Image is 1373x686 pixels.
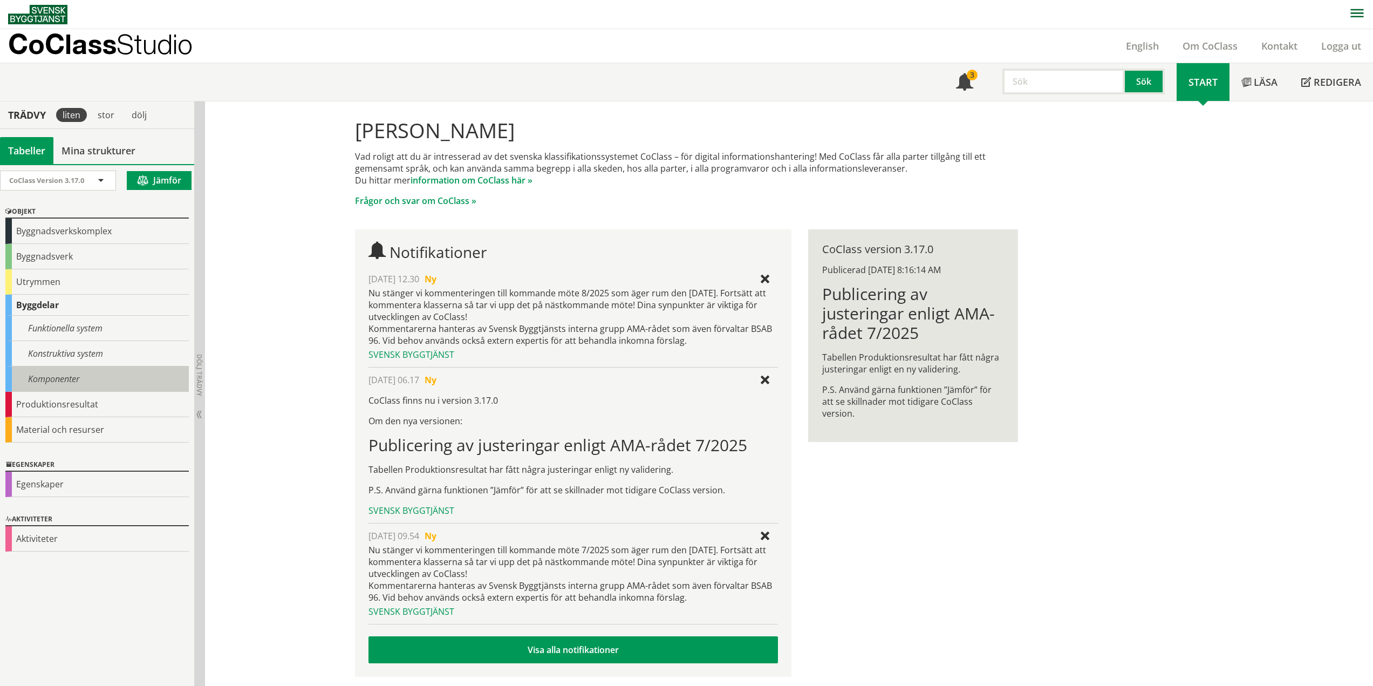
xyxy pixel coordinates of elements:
div: Aktiviteter [5,513,189,526]
div: Konstruktiva system [5,341,189,366]
div: Svensk Byggtjänst [368,349,778,361]
span: Ny [425,273,436,285]
p: P.S. Använd gärna funktionen ”Jämför” för att se skillnader mot tidigare CoClass version. [368,484,778,496]
a: Redigera [1289,63,1373,101]
div: Utrymmen [5,269,189,295]
p: Om den nya versionen: [368,415,778,427]
a: Frågor och svar om CoClass » [355,195,476,207]
span: Ny [425,374,436,386]
span: [DATE] 12.30 [368,273,419,285]
a: English [1114,39,1171,52]
div: liten [56,108,87,122]
span: [DATE] 09.54 [368,530,419,542]
div: Svensk Byggtjänst [368,505,778,517]
a: information om CoClass här » [411,174,532,186]
div: Funktionella system [5,316,189,341]
span: Studio [117,28,193,60]
a: CoClassStudio [8,29,216,63]
div: CoClass version 3.17.0 [822,243,1004,255]
div: Nu stänger vi kommenteringen till kommande möte 7/2025 som äger rum den [DATE]. Fortsätt att komm... [368,544,778,603]
div: Material och resurser [5,417,189,443]
span: Redigera [1314,76,1361,89]
div: Byggdelar [5,295,189,316]
a: Visa alla notifikationer [368,636,778,663]
a: Läsa [1229,63,1289,101]
img: Svensk Byggtjänst [8,5,67,24]
div: Nu stänger vi kommenteringen till kommande möte 8/2025 som äger rum den [DATE]. Fortsätt att komm... [368,287,778,347]
div: Aktiviteter [5,526,189,552]
span: Läsa [1254,76,1278,89]
div: Byggnadsverk [5,244,189,269]
span: Notifikationer [956,74,973,92]
div: Komponenter [5,366,189,392]
p: Tabellen Produktionsresultat har fått några justeringar enligt ny validering. [368,464,778,476]
div: Egenskaper [5,472,189,497]
button: Sök [1125,69,1165,94]
span: Notifikationer [390,242,487,262]
div: dölj [125,108,153,122]
p: CoClass [8,38,193,50]
div: stor [91,108,121,122]
span: Start [1188,76,1218,89]
span: Ny [425,530,436,542]
span: [DATE] 06.17 [368,374,419,386]
p: Tabellen Produktionsresultat har fått några justeringar enligt en ny validering. [822,351,1004,375]
input: Sök [1002,69,1125,94]
a: Logga ut [1309,39,1373,52]
div: Publicerad [DATE] 8:16:14 AM [822,264,1004,276]
h1: [PERSON_NAME] [355,118,1018,142]
span: Dölj trädvy [195,354,204,396]
a: Om CoClass [1171,39,1249,52]
h1: Publicering av justeringar enligt AMA-rådet 7/2025 [822,284,1004,343]
a: 3 [944,63,985,101]
div: Objekt [5,206,189,219]
p: CoClass finns nu i version 3.17.0 [368,395,778,406]
div: Svensk Byggtjänst [368,606,778,617]
div: Produktionsresultat [5,392,189,417]
div: 3 [967,70,978,80]
div: Egenskaper [5,459,189,472]
a: Kontakt [1249,39,1309,52]
h1: Publicering av justeringar enligt AMA-rådet 7/2025 [368,436,778,455]
p: P.S. Använd gärna funktionen ”Jämför” för att se skillnader mot tidigare CoClass version. [822,384,1004,419]
div: Byggnadsverkskomplex [5,219,189,244]
button: Jämför [127,171,192,190]
div: Trädvy [2,109,52,121]
span: CoClass Version 3.17.0 [9,175,84,185]
a: Start [1177,63,1229,101]
p: Vad roligt att du är intresserad av det svenska klassifikationssystemet CoClass – för digital inf... [355,151,1018,186]
a: Mina strukturer [53,137,144,164]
